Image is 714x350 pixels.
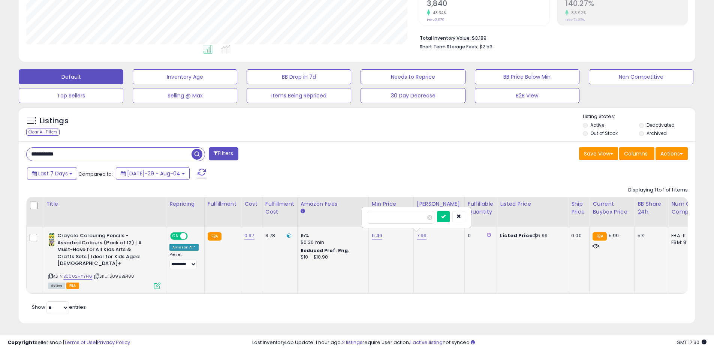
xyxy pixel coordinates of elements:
[569,10,586,16] small: 88.92%
[301,239,363,246] div: $0.30 min
[19,88,123,103] button: Top Sellers
[619,147,654,160] button: Columns
[638,200,665,216] div: BB Share 24h.
[57,232,148,269] b: Crayola Colouring Pencils - Assorted Colours (Pack of 12) | A Must-Have for All Kids Arts & Craft...
[677,339,707,346] span: 2025-08-13 17:30 GMT
[571,232,584,239] div: 0.00
[133,69,237,84] button: Inventory Age
[247,69,351,84] button: BB Drop in 7d
[187,233,199,239] span: OFF
[671,200,699,216] div: Num of Comp.
[420,43,478,50] b: Short Term Storage Fees:
[671,239,696,246] div: FBM: 8
[64,339,96,346] a: Terms of Use
[169,244,199,251] div: Amazon AI *
[48,283,65,289] span: All listings currently available for purchase on Amazon
[208,232,222,241] small: FBA
[427,18,445,22] small: Prev: 2,679
[38,170,68,177] span: Last 7 Days
[7,339,35,346] strong: Copyright
[46,200,163,208] div: Title
[475,88,579,103] button: B2B View
[342,339,362,346] a: 2 listings
[583,113,695,120] p: Listing States:
[479,43,492,50] span: $2.53
[169,252,199,269] div: Preset:
[301,208,305,215] small: Amazon Fees.
[27,167,77,180] button: Last 7 Days
[500,232,562,239] div: $6.99
[420,35,471,41] b: Total Inventory Value:
[609,232,619,239] span: 5.99
[417,232,427,239] a: 7.99
[19,69,123,84] button: Default
[301,200,365,208] div: Amazon Fees
[590,122,604,128] label: Active
[301,254,363,260] div: $10 - $10.90
[500,200,565,208] div: Listed Price
[7,339,130,346] div: seller snap | |
[66,283,79,289] span: FBA
[656,147,688,160] button: Actions
[97,339,130,346] a: Privacy Policy
[209,147,238,160] button: Filters
[579,147,618,160] button: Save View
[63,273,92,280] a: B0002HYYHG
[169,200,201,208] div: Repricing
[208,200,238,208] div: Fulfillment
[127,170,180,177] span: [DATE]-29 - Aug-04
[628,187,688,194] div: Displaying 1 to 1 of 1 items
[133,88,237,103] button: Selling @ Max
[475,69,579,84] button: BB Price Below Min
[430,10,446,16] small: 43.34%
[361,69,465,84] button: Needs to Reprice
[265,232,292,239] div: 3.78
[671,232,696,239] div: FBA: 11
[410,339,443,346] a: 1 active listing
[252,339,707,346] div: Last InventoryLab Update: 1 hour ago, require user action, not synced.
[40,116,69,126] h5: Listings
[468,200,494,216] div: Fulfillable Quantity
[244,200,259,208] div: Cost
[593,200,631,216] div: Current Buybox Price
[171,233,180,239] span: ON
[372,232,383,239] a: 6.49
[647,122,675,128] label: Deactivated
[116,167,190,180] button: [DATE]-29 - Aug-04
[647,130,667,136] label: Archived
[590,130,618,136] label: Out of Stock
[638,232,662,239] div: 5%
[361,88,465,103] button: 30 Day Decrease
[420,33,682,42] li: $3,189
[265,200,294,216] div: Fulfillment Cost
[26,129,60,136] div: Clear All Filters
[589,69,693,84] button: Non Competitive
[247,88,351,103] button: Items Being Repriced
[571,200,586,216] div: Ship Price
[78,171,113,178] span: Compared to:
[301,232,363,239] div: 15%
[93,273,135,279] span: | SKU: S099BE480
[48,232,55,247] img: 413hKQ6uquS._SL40_.jpg
[301,247,350,254] b: Reduced Prof. Rng.
[624,150,648,157] span: Columns
[244,232,254,239] a: 0.97
[32,304,86,311] span: Show: entries
[565,18,585,22] small: Prev: 74.25%
[468,232,491,239] div: 0
[48,232,160,288] div: ASIN:
[417,200,461,208] div: [PERSON_NAME]
[593,232,606,241] small: FBA
[500,232,534,239] b: Listed Price:
[372,200,410,208] div: Min Price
